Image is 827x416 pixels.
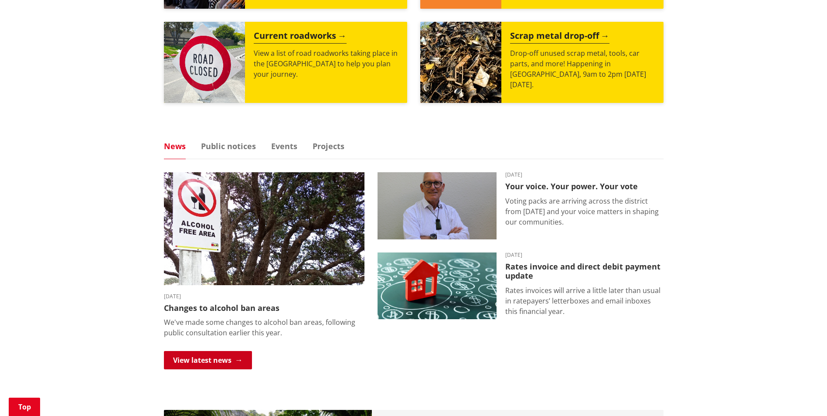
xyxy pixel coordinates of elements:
a: Projects [313,142,344,150]
p: Voting packs are arriving across the district from [DATE] and your voice matters in shaping our c... [505,196,664,227]
time: [DATE] [505,252,664,258]
a: Current roadworks View a list of road roadworks taking place in the [GEOGRAPHIC_DATA] to help you... [164,22,407,103]
img: Scrap metal collection [420,22,501,103]
a: Events [271,142,297,150]
h2: Current roadworks [254,31,347,44]
a: [DATE] Rates invoice and direct debit payment update Rates invoices will arrive a little later th... [378,252,664,320]
p: View a list of road roadworks taking place in the [GEOGRAPHIC_DATA] to help you plan your journey. [254,48,398,79]
a: [DATE] Your voice. Your power. Your vote Voting packs are arriving across the district from [DATE... [378,172,664,239]
img: rates image [378,252,497,320]
a: A massive pile of rusted scrap metal, including wheels and various industrial parts, under a clea... [420,22,664,103]
p: Drop-off unused scrap metal, tools, car parts, and more! Happening in [GEOGRAPHIC_DATA], 9am to 2... [510,48,655,90]
h2: Scrap metal drop-off [510,31,609,44]
h3: Changes to alcohol ban areas [164,303,364,313]
img: Craig Hobbs [378,172,497,239]
a: View latest news [164,351,252,369]
a: Public notices [201,142,256,150]
p: Rates invoices will arrive a little later than usual in ratepayers’ letterboxes and email inboxes... [505,285,664,317]
h3: Rates invoice and direct debit payment update [505,262,664,281]
a: [DATE] Changes to alcohol ban areas We've made some changes to alcohol ban areas, following publi... [164,172,364,338]
iframe: Messenger Launcher [787,379,818,411]
h3: Your voice. Your power. Your vote [505,182,664,191]
img: Alcohol Control Bylaw adopted - August 2025 (2) [164,172,364,285]
a: Top [9,398,40,416]
img: Road closed sign [164,22,245,103]
time: [DATE] [505,172,664,177]
a: News [164,142,186,150]
p: We've made some changes to alcohol ban areas, following public consultation earlier this year. [164,317,364,338]
time: [DATE] [164,294,364,299]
